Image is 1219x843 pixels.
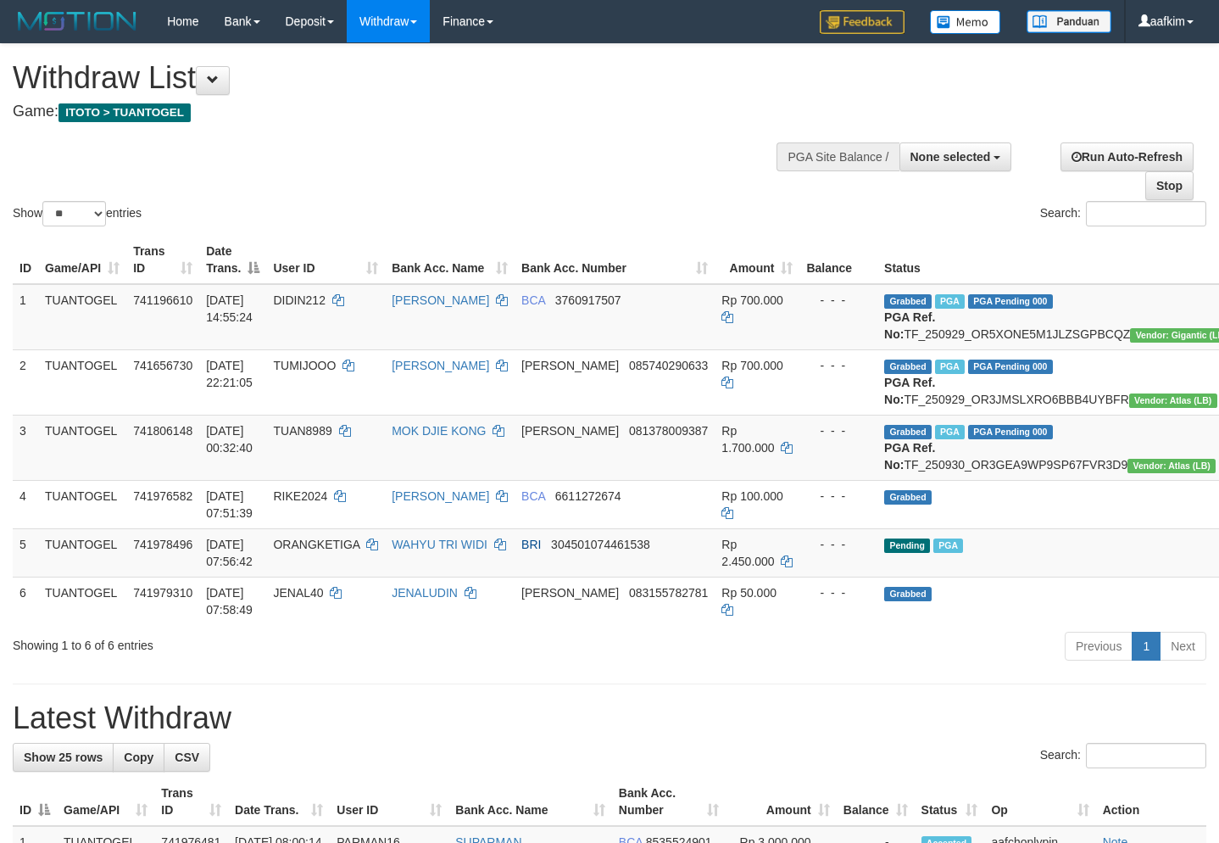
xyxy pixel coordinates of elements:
[521,489,545,503] span: BCA
[915,778,985,826] th: Status: activate to sort column ascending
[42,201,106,226] select: Showentries
[1132,632,1161,661] a: 1
[1145,171,1194,200] a: Stop
[13,349,38,415] td: 2
[521,538,541,551] span: BRI
[13,743,114,772] a: Show 25 rows
[1160,632,1206,661] a: Next
[837,778,915,826] th: Balance: activate to sort column ascending
[806,357,871,374] div: - - -
[13,630,495,654] div: Showing 1 to 6 of 6 entries
[199,236,266,284] th: Date Trans.: activate to sort column descending
[206,538,253,568] span: [DATE] 07:56:42
[13,8,142,34] img: MOTION_logo.png
[38,284,126,350] td: TUANTOGEL
[884,587,932,601] span: Grabbed
[1060,142,1194,171] a: Run Auto-Refresh
[899,142,1012,171] button: None selected
[273,359,336,372] span: TUMIJOOO
[392,359,489,372] a: [PERSON_NAME]
[820,10,905,34] img: Feedback.jpg
[806,488,871,505] div: - - -
[392,293,489,307] a: [PERSON_NAME]
[884,294,932,309] span: Grabbed
[1027,10,1111,33] img: panduan.png
[935,425,965,439] span: Marked by aafchonlypin
[13,480,38,528] td: 4
[806,584,871,601] div: - - -
[392,538,487,551] a: WAHYU TRI WIDI
[933,539,963,553] span: Marked by aafchonlypin
[806,292,871,309] div: - - -
[385,236,515,284] th: Bank Acc. Name: activate to sort column ascending
[24,751,103,764] span: Show 25 rows
[726,778,837,826] th: Amount: activate to sort column ascending
[206,489,253,520] span: [DATE] 07:51:39
[133,489,192,503] span: 741976582
[448,778,612,826] th: Bank Acc. Name: activate to sort column ascending
[126,236,199,284] th: Trans ID: activate to sort column ascending
[38,349,126,415] td: TUANTOGEL
[1065,632,1133,661] a: Previous
[968,425,1053,439] span: PGA Pending
[133,293,192,307] span: 741196610
[175,751,199,764] span: CSV
[1129,394,1217,408] span: Vendor URL: https://dashboard.q2checkout.com/secure
[13,236,38,284] th: ID
[629,359,708,372] span: Copy 085740290633 to clipboard
[884,441,935,472] b: PGA Ref. No:
[38,480,126,528] td: TUANTOGEL
[799,236,877,284] th: Balance
[133,424,192,438] span: 741806148
[884,425,932,439] span: Grabbed
[124,751,153,764] span: Copy
[13,201,142,226] label: Show entries
[273,424,331,438] span: TUAN8989
[206,293,253,324] span: [DATE] 14:55:24
[555,293,621,307] span: Copy 3760917507 to clipboard
[392,489,489,503] a: [PERSON_NAME]
[521,586,619,600] span: [PERSON_NAME]
[228,778,330,826] th: Date Trans.: activate to sort column ascending
[968,360,1053,374] span: PGA Pending
[721,359,782,372] span: Rp 700.000
[13,61,796,95] h1: Withdraw List
[38,415,126,480] td: TUANTOGEL
[273,293,325,307] span: DIDIN212
[910,150,991,164] span: None selected
[133,538,192,551] span: 741978496
[612,778,726,826] th: Bank Acc. Number: activate to sort column ascending
[13,701,1206,735] h1: Latest Withdraw
[1040,743,1206,768] label: Search:
[13,415,38,480] td: 3
[13,284,38,350] td: 1
[521,424,619,438] span: [PERSON_NAME]
[555,489,621,503] span: Copy 6611272674 to clipboard
[330,778,448,826] th: User ID: activate to sort column ascending
[521,293,545,307] span: BCA
[884,310,935,341] b: PGA Ref. No:
[715,236,799,284] th: Amount: activate to sort column ascending
[154,778,228,826] th: Trans ID: activate to sort column ascending
[206,586,253,617] span: [DATE] 07:58:49
[113,743,164,772] a: Copy
[1086,201,1206,226] input: Search:
[58,103,191,122] span: ITOTO > TUANTOGEL
[721,586,776,600] span: Rp 50.000
[629,424,708,438] span: Copy 081378009387 to clipboard
[721,293,782,307] span: Rp 700.000
[935,360,965,374] span: Marked by aafchonlypin
[38,236,126,284] th: Game/API: activate to sort column ascending
[721,489,782,503] span: Rp 100.000
[721,538,774,568] span: Rp 2.450.000
[392,424,486,438] a: MOK DJIE KONG
[273,586,323,600] span: JENAL40
[930,10,1001,34] img: Button%20Memo.svg
[984,778,1095,826] th: Op: activate to sort column ascending
[884,490,932,505] span: Grabbed
[515,236,715,284] th: Bank Acc. Number: activate to sort column ascending
[551,538,650,551] span: Copy 304501074461538 to clipboard
[133,359,192,372] span: 741656730
[521,359,619,372] span: [PERSON_NAME]
[968,294,1053,309] span: PGA Pending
